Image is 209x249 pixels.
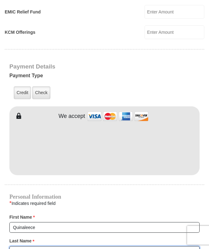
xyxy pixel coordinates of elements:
h5: Payment Type [9,73,200,82]
label: Check [32,86,50,99]
label: KCM Offerings [5,29,35,36]
div: Indicates required field [9,199,200,207]
h4: Personal Information [9,194,200,199]
h3: Payment Details [9,63,200,70]
input: Enter Amount [145,5,204,19]
label: Credit [14,86,31,99]
strong: First Name [9,213,32,221]
h4: We accept [59,113,85,120]
input: Enter Amount [145,25,204,39]
strong: Last Name [9,236,32,245]
img: credit cards accepted [87,109,149,123]
label: EMIC Relief Fund [5,9,41,15]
